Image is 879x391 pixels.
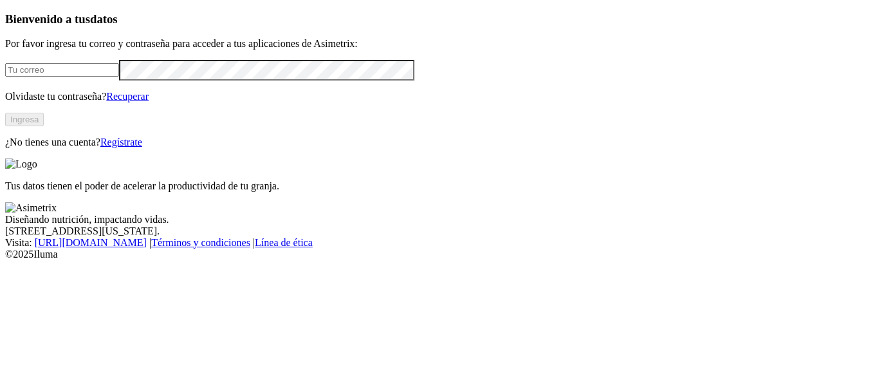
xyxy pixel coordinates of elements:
[151,237,250,248] a: Términos y condiciones
[5,225,874,237] div: [STREET_ADDRESS][US_STATE].
[5,137,874,148] p: ¿No tienes una cuenta?
[5,249,874,260] div: © 2025 Iluma
[5,12,874,26] h3: Bienvenido a tus
[5,113,44,126] button: Ingresa
[5,63,119,77] input: Tu correo
[5,38,874,50] p: Por favor ingresa tu correo y contraseña para acceder a tus aplicaciones de Asimetrix:
[255,237,313,248] a: Línea de ética
[106,91,149,102] a: Recuperar
[5,202,57,214] img: Asimetrix
[5,158,37,170] img: Logo
[5,237,874,249] div: Visita : | |
[5,180,874,192] p: Tus datos tienen el poder de acelerar la productividad de tu granja.
[100,137,142,148] a: Regístrate
[5,214,874,225] div: Diseñando nutrición, impactando vidas.
[90,12,118,26] span: datos
[35,237,147,248] a: [URL][DOMAIN_NAME]
[5,91,874,102] p: Olvidaste tu contraseña?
